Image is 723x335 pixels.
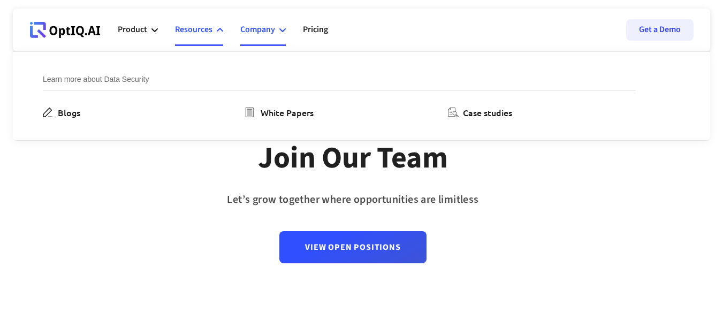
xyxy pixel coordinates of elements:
div: Let’s grow together where opportunities are limitless [227,190,478,210]
a: View Open Positions [279,231,426,263]
a: Webflow Homepage [30,14,101,46]
nav: Resources [13,51,710,141]
div: Join Our Team [258,140,448,177]
div: Product [118,22,147,37]
a: Get a Demo [626,19,694,41]
a: Pricing [303,14,328,46]
div: Resources [175,14,223,46]
a: Case studies [448,106,516,119]
a: Blogs [43,106,85,119]
div: Learn more about Data Security [43,73,636,91]
div: Blogs [58,106,80,119]
div: Resources [175,22,212,37]
div: Company [240,22,275,37]
div: Product [118,14,158,46]
div: White Papers [261,106,314,119]
div: Case studies [463,106,512,119]
div: Company [240,14,286,46]
a: White Papers [246,106,318,119]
